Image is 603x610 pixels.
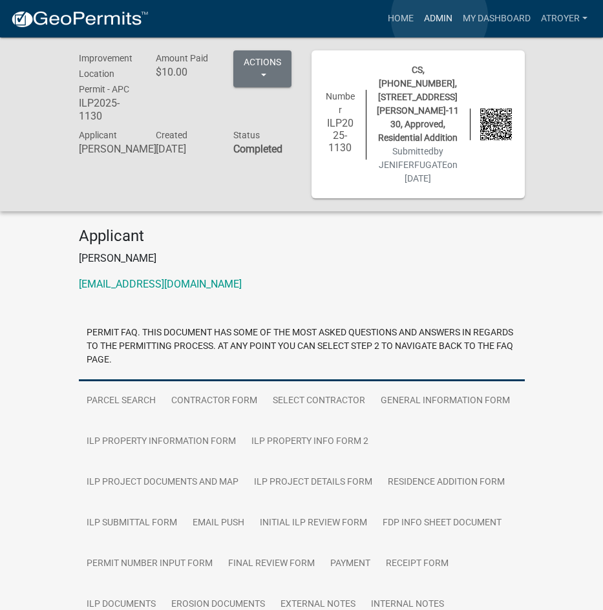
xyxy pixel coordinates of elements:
[79,503,185,544] a: ILP Submittal Form
[79,130,117,140] span: Applicant
[383,6,419,31] a: Home
[324,117,356,154] h6: ILP2025-1130
[378,543,456,585] a: Receipt Form
[79,462,246,503] a: ILP Project Documents and Map
[156,66,214,78] h6: $10.00
[323,543,378,585] a: Payment
[252,503,375,544] a: Initial ILP Review Form
[536,6,593,31] a: atroyer
[379,146,458,184] span: Submitted on [DATE]
[185,503,252,544] a: Email Push
[233,143,282,155] strong: Completed
[233,50,291,87] button: Actions
[377,65,459,143] span: CS, [PHONE_NUMBER], [STREET_ADDRESS][PERSON_NAME]-1130, Approved, Residential Addition
[164,381,265,422] a: Contractor Form
[375,503,509,544] a: FDP INFO Sheet Document
[419,6,458,31] a: Admin
[156,53,208,63] span: Amount Paid
[458,6,536,31] a: My Dashboard
[79,543,220,585] a: Permit Number Input Form
[156,130,187,140] span: Created
[79,227,525,246] h4: Applicant
[79,97,137,121] h6: ILP2025-1130
[220,543,323,585] a: Final Review Form
[265,381,373,422] a: Select contractor
[79,381,164,422] a: Parcel search
[480,109,512,140] img: QR code
[380,462,513,503] a: Residence Addition Form
[79,278,242,290] a: [EMAIL_ADDRESS][DOMAIN_NAME]
[233,130,260,140] span: Status
[156,143,214,155] h6: [DATE]
[244,421,376,463] a: ILP Property Info Form 2
[246,462,380,503] a: ILP Project Details Form
[79,53,132,94] span: Improvement Location Permit - APC
[373,381,518,422] a: General Information Form
[79,251,525,266] p: [PERSON_NAME]
[79,143,137,155] h6: [PERSON_NAME]
[326,91,355,115] span: Number
[79,313,525,381] a: Permit FAQ. This document has some of the most asked questions and answers in regards to the perm...
[79,421,244,463] a: ILP Property Information Form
